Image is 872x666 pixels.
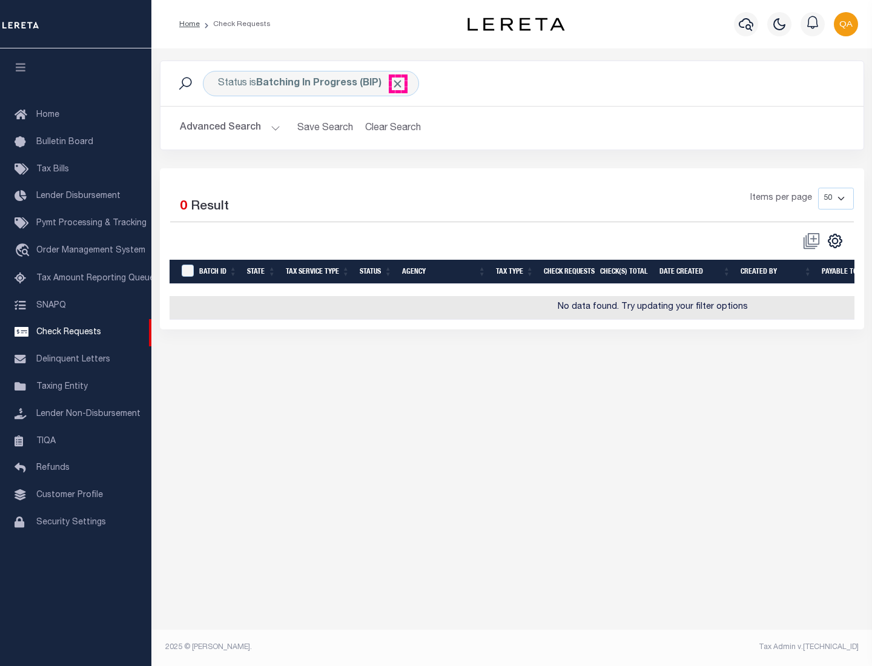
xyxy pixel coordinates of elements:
[391,77,404,90] span: Click to Remove
[36,219,147,228] span: Pymt Processing & Tracking
[194,260,242,285] th: Batch Id: activate to sort column ascending
[36,165,69,174] span: Tax Bills
[156,642,512,653] div: 2025 © [PERSON_NAME].
[834,12,858,36] img: svg+xml;base64,PHN2ZyB4bWxucz0iaHR0cDovL3d3dy53My5vcmcvMjAwMC9zdmciIHBvaW50ZXItZXZlbnRzPSJub25lIi...
[180,200,187,213] span: 0
[15,243,34,259] i: travel_explore
[491,260,539,285] th: Tax Type: activate to sort column ascending
[180,116,280,140] button: Advanced Search
[36,518,106,527] span: Security Settings
[179,21,200,28] a: Home
[36,355,110,364] span: Delinquent Letters
[256,79,404,88] b: Batching In Progress (BIP)
[203,71,419,96] div: Status is
[355,260,397,285] th: Status: activate to sort column ascending
[36,328,101,337] span: Check Requests
[36,491,103,499] span: Customer Profile
[36,301,66,309] span: SNAPQ
[521,642,859,653] div: Tax Admin v.[TECHNICAL_ID]
[36,138,93,147] span: Bulletin Board
[736,260,817,285] th: Created By: activate to sort column ascending
[281,260,355,285] th: Tax Service Type: activate to sort column ascending
[467,18,564,31] img: logo-dark.svg
[36,111,59,119] span: Home
[360,116,426,140] button: Clear Search
[36,274,154,283] span: Tax Amount Reporting Queue
[750,192,812,205] span: Items per page
[595,260,655,285] th: Check(s) Total
[539,260,595,285] th: Check Requests
[290,116,360,140] button: Save Search
[191,197,229,217] label: Result
[36,383,88,391] span: Taxing Entity
[242,260,281,285] th: State: activate to sort column ascending
[36,246,145,255] span: Order Management System
[655,260,736,285] th: Date Created: activate to sort column ascending
[397,260,491,285] th: Agency: activate to sort column ascending
[36,464,70,472] span: Refunds
[200,19,271,30] li: Check Requests
[36,410,140,418] span: Lender Non-Disbursement
[36,437,56,445] span: TIQA
[36,192,121,200] span: Lender Disbursement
